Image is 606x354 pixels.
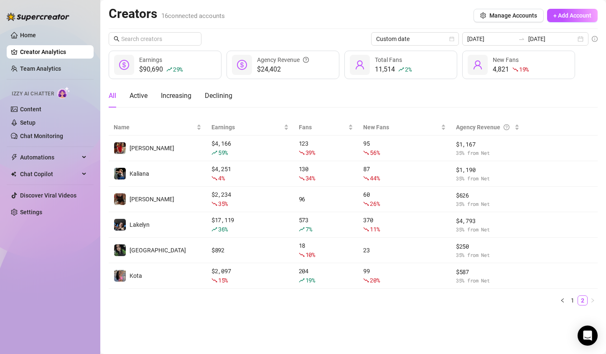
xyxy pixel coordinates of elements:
div: Agency Revenue [257,55,309,64]
span: 4 % [218,174,224,182]
span: $ 587 [456,267,519,277]
span: 19 % [306,276,315,284]
span: Izzy AI Chatter [12,90,54,98]
span: 16 connected accounts [161,12,225,20]
span: user [355,60,365,70]
span: fall [211,277,217,283]
a: Setup [20,119,36,126]
span: rise [211,150,217,156]
span: Custom date [376,33,454,45]
span: 20 % [370,276,379,284]
span: rise [166,67,172,72]
h2: Creators [109,6,225,22]
span: Automations [20,151,79,164]
span: $24,402 [257,64,309,74]
span: 19 % [519,65,529,73]
span: 36 % [218,225,228,233]
div: 87 [363,164,446,183]
span: thunderbolt [11,154,18,161]
span: user [473,60,483,70]
div: All [109,91,116,101]
span: search [114,36,120,42]
div: 11,514 [375,64,411,74]
div: $ 2,234 [211,190,289,208]
span: Kota [130,272,142,279]
span: dollar-circle [119,60,129,70]
img: AI Chatter [57,87,70,99]
span: fall [363,150,369,156]
span: dollar-circle [237,60,247,70]
span: info-circle [592,36,598,42]
div: 123 [299,139,353,157]
div: Increasing [161,91,191,101]
a: Chat Monitoring [20,133,63,139]
span: swap-right [518,36,525,42]
input: Search creators [121,34,190,44]
span: fall [363,226,369,232]
span: 10 % [306,251,315,259]
span: Name [114,123,195,132]
span: $ 4,793 [456,216,519,226]
a: Team Analytics [20,65,61,72]
div: $90,690 [139,64,183,74]
span: calendar [449,36,454,41]
a: Discover Viral Videos [20,192,76,199]
span: fall [299,150,305,156]
span: 35 % from Net [456,200,519,208]
span: fall [299,252,305,258]
span: setting [480,13,486,18]
span: fall [211,201,217,207]
div: 99 [363,267,446,285]
img: Lily Rhyia [114,193,126,205]
div: 96 [299,195,353,204]
button: left [558,295,568,305]
span: [PERSON_NAME] [130,196,174,203]
a: Creator Analytics [20,45,87,59]
img: Chat Copilot [11,171,16,177]
img: logo-BBDzfeDw.svg [7,13,69,21]
span: to [518,36,525,42]
div: 95 [363,139,446,157]
div: 130 [299,164,353,183]
span: 35 % [218,200,228,208]
span: 35 % from Net [456,226,519,233]
span: Kaliana [130,170,149,177]
span: rise [299,226,305,232]
div: 60 [363,190,446,208]
span: fall [363,277,369,283]
li: Previous Page [558,295,568,305]
input: End date [528,34,576,44]
span: Fans [299,123,346,132]
img: Salem [114,244,126,256]
a: 2 [578,296,587,305]
span: 56 % [370,149,379,156]
span: 7 % [306,225,312,233]
a: Content [20,106,41,113]
span: 35 % from Net [456,277,519,285]
img: Lakelyn [114,219,126,231]
div: $ 17,119 [211,215,289,234]
button: + Add Account [547,9,598,22]
div: 573 [299,215,353,234]
img: Kota [114,270,126,282]
span: 11 % [370,225,379,233]
span: 39 % [306,149,315,156]
span: 34 % [306,174,315,182]
span: 59 % [218,149,228,156]
div: 370 [363,215,446,234]
a: Settings [20,209,42,215]
img: Caroline [114,142,126,154]
span: $ 1,167 [456,140,519,149]
span: question-circle [504,123,509,132]
span: Chat Copilot [20,167,79,181]
span: right [590,298,595,303]
span: 29 % [173,65,183,73]
span: 26 % [370,200,379,208]
span: fall [363,175,369,181]
div: 18 [299,241,353,259]
div: $ 2,097 [211,267,289,285]
div: $ 4,166 [211,139,289,157]
a: 1 [568,296,577,305]
span: 44 % [370,174,379,182]
div: Active [130,91,148,101]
